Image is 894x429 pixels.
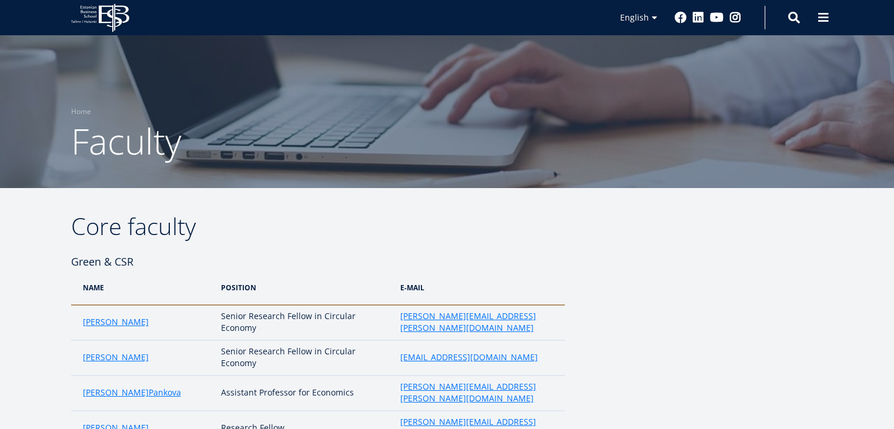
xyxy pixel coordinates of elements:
td: Assistant Professor for Economics [215,376,394,411]
a: Home [71,106,91,118]
a: [PERSON_NAME][EMAIL_ADDRESS][PERSON_NAME][DOMAIN_NAME] [400,310,553,334]
a: [PERSON_NAME] [83,351,149,363]
th: position [215,270,394,305]
a: [EMAIL_ADDRESS][DOMAIN_NAME] [400,351,538,363]
a: Instagram [729,12,741,24]
th: e-mail [394,270,564,305]
a: [PERSON_NAME][EMAIL_ADDRESS][PERSON_NAME][DOMAIN_NAME] [400,381,553,404]
a: Linkedin [692,12,704,24]
td: Senior Research Fellow in Circular Economy [215,340,394,376]
h4: Green & CSR [71,253,565,270]
a: Youtube [710,12,724,24]
td: Senior Research Fellow in Circular Economy [215,305,394,340]
span: Faculty [71,117,182,165]
a: Facebook [675,12,687,24]
a: Pankova [149,387,181,398]
a: [PERSON_NAME] [83,316,149,328]
h2: Core faculty [71,212,565,241]
th: Name [71,270,216,305]
a: [PERSON_NAME] [83,387,149,398]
